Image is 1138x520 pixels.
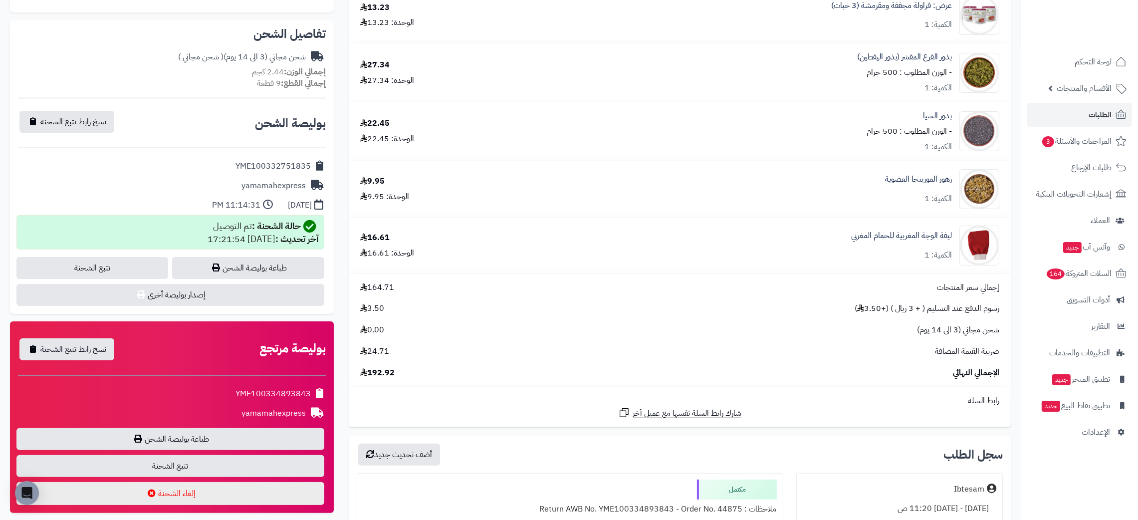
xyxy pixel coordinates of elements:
span: الأقسام والمنتجات [1057,81,1112,95]
a: وآتس آبجديد [1027,235,1132,259]
h2: بوليصة مرتجع [259,342,326,354]
span: 164.71 [360,282,394,293]
span: رسوم الدفع عند التسليم ( + 3 ريال ) (+3.50 ) [855,303,999,314]
div: 9.95 [360,176,385,187]
a: التطبيقات والخدمات [1027,341,1132,365]
strong: آخر تحديث : [275,232,319,246]
div: 22.45 [360,118,390,129]
div: 27.34 [360,59,390,71]
a: أدوات التسويق [1027,288,1132,312]
a: المراجعات والأسئلة3 [1027,129,1132,153]
a: زهور المورينجا العضوية [885,174,952,185]
div: YME100332751835 [235,161,311,172]
span: جديد [1052,374,1071,385]
span: التقارير [1091,319,1110,333]
a: الإعدادات [1027,420,1132,444]
h2: بوليصة الشحن [255,117,326,129]
div: الكمية: 1 [924,141,952,153]
div: الوحدة: 9.95 [360,191,409,203]
span: الطلبات [1089,108,1112,122]
span: السلات المتروكة [1046,266,1112,280]
span: 164 [1047,268,1065,279]
button: إلغاء الشحنة [16,482,324,505]
button: إصدار بوليصة أخرى [16,284,324,306]
a: تتبع الشحنة [16,455,324,477]
img: 1667661819-Chia%20Seeds-90x90.jpg [960,111,999,151]
span: جديد [1042,401,1060,412]
div: 13.23 [360,2,390,13]
span: الإعدادات [1082,425,1110,439]
img: 1659889724-Squash%20Seeds%20Peeled-90x90.jpg [960,53,999,93]
a: طباعة بوليصة الشحن [172,257,324,279]
small: - الوزن المطلوب : 500 جرام [867,125,952,137]
a: إشعارات التحويلات البنكية [1027,182,1132,206]
a: التقارير [1027,314,1132,338]
strong: إجمالي القطع: [281,77,326,89]
a: تطبيق نقاط البيعجديد [1027,394,1132,418]
div: شحن مجاني (3 الى 14 يوم) [178,51,306,63]
div: الوحدة: 13.23 [360,17,414,28]
div: [DATE] [288,200,312,211]
span: شحن مجاني (3 الى 14 يوم) [917,324,999,336]
span: 3.50 [360,303,384,314]
button: نسخ رابط تتبع الشحنة [19,338,114,360]
span: تطبيق المتجر [1051,372,1110,386]
div: yamamahexpress [241,180,306,192]
a: الطلبات [1027,103,1132,127]
span: نسخ رابط تتبع الشحنة [40,343,106,355]
div: مكتمل [697,480,777,500]
span: شارك رابط السلة نفسها مع عميل آخر [633,408,741,419]
span: الإجمالي النهائي [953,367,999,379]
span: لوحة التحكم [1075,55,1112,69]
a: السلات المتروكة164 [1027,261,1132,285]
span: ( شحن مجاني ) [178,51,224,63]
img: 1715925815-Moringa%20Flowers-90x90.jpg [960,169,999,209]
small: 2.44 كجم [252,66,326,78]
small: 9 قطعة [257,77,326,89]
div: [DATE] - [DATE] 11:20 ص [803,499,997,519]
button: أضف تحديث جديد [358,444,440,466]
span: 0.00 [360,324,384,336]
a: تطبيق المتجرجديد [1027,367,1132,391]
button: نسخ رابط تتبع الشحنة [19,111,114,133]
span: نسخ رابط تتبع الشحنة [40,116,106,128]
img: 1717238329-Moroccan%20Loofah%20(Face)-90x90.jpg [960,226,999,265]
small: - الوزن المطلوب : 500 جرام [867,66,952,78]
span: جديد [1063,242,1082,253]
div: 11:14:31 PM [212,200,260,211]
span: وآتس آب [1062,240,1110,254]
div: Ibtesam [954,484,984,495]
span: إشعارات التحويلات البنكية [1036,187,1112,201]
span: 192.92 [360,367,395,379]
div: الوحدة: 22.45 [360,133,414,145]
div: YME100334893843 [235,388,311,400]
a: بذور القرع المقشر (بذور اليقطين) [857,51,952,63]
div: الكمية: 1 [924,19,952,30]
span: العملاء [1091,214,1110,228]
div: yamamahexpress [241,408,306,419]
a: بذور الشيا [923,110,952,122]
a: طباعة بوليصة الشحن [16,428,324,450]
div: الكمية: 1 [924,193,952,205]
span: 24.71 [360,346,389,357]
a: تتبع الشحنة [16,257,168,279]
span: التطبيقات والخدمات [1049,346,1110,360]
span: طلبات الإرجاع [1071,161,1112,175]
div: Open Intercom Messenger [15,481,39,505]
h2: تفاصيل الشحن [18,28,326,40]
div: الكمية: 1 [924,250,952,261]
strong: حالة الشحنة : [252,219,301,233]
div: الوحدة: 16.61 [360,248,414,259]
a: شارك رابط السلة نفسها مع عميل آخر [618,407,741,419]
h3: سجل الطلب [943,449,1003,461]
a: طلبات الإرجاع [1027,156,1132,180]
a: العملاء [1027,209,1132,233]
a: لوحة التحكم [1027,50,1132,74]
strong: إجمالي الوزن: [284,66,326,78]
div: تم التوصيل [DATE] 17:21:54 [208,220,319,246]
span: ضريبة القيمة المضافة [935,346,999,357]
span: أدوات التسويق [1067,293,1110,307]
a: ليفة الوجة المغربية للحمام المغربي [851,230,952,242]
span: المراجعات والأسئلة [1041,134,1112,148]
div: ملاحظات : Return AWB No. YME100334893843 - Order No. 44875 [363,500,777,519]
